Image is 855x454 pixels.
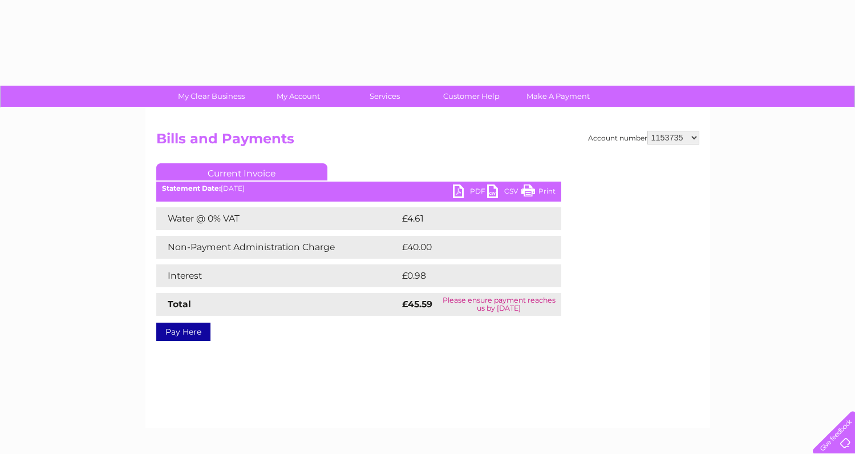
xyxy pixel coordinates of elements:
[156,131,699,152] h2: Bills and Payments
[511,86,605,107] a: Make A Payment
[399,207,533,230] td: £4.61
[156,236,399,259] td: Non-Payment Administration Charge
[156,264,399,287] td: Interest
[162,184,221,192] b: Statement Date:
[168,299,191,310] strong: Total
[338,86,432,107] a: Services
[402,299,432,310] strong: £45.59
[399,236,539,259] td: £40.00
[251,86,345,107] a: My Account
[164,86,258,107] a: My Clear Business
[521,184,556,201] a: Print
[437,293,561,316] td: Please ensure payment reaches us by [DATE]
[588,131,699,144] div: Account number
[156,207,399,230] td: Water @ 0% VAT
[487,184,521,201] a: CSV
[156,323,210,341] a: Pay Here
[424,86,518,107] a: Customer Help
[399,264,535,287] td: £0.98
[156,184,561,192] div: [DATE]
[453,184,487,201] a: PDF
[156,163,327,180] a: Current Invoice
